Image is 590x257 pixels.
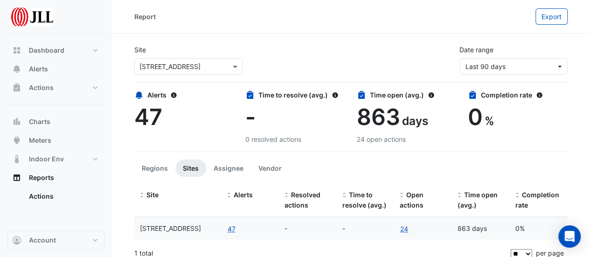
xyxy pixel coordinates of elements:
[458,223,504,234] div: 863 days
[12,173,21,182] app-icon: Reports
[342,223,389,234] div: -
[7,112,104,131] button: Charts
[7,78,104,97] button: Actions
[175,160,206,177] button: Sites
[245,103,256,131] span: -
[134,160,175,177] button: Regions
[400,223,409,234] a: 24
[459,45,493,55] label: Date range
[535,8,568,25] button: Export
[245,134,345,144] div: 0 resolved actions
[7,187,104,209] div: Reports
[357,90,457,100] div: Time open (avg.)
[12,117,21,126] app-icon: Charts
[12,136,21,145] app-icon: Meters
[12,46,21,55] app-icon: Dashboard
[7,131,104,150] button: Meters
[29,117,50,126] span: Charts
[29,136,51,145] span: Meters
[12,64,21,74] app-icon: Alerts
[29,236,56,245] span: Account
[12,83,21,92] app-icon: Actions
[7,60,104,78] button: Alerts
[134,12,156,21] div: Report
[11,7,53,26] img: Company Logo
[251,160,289,177] button: Vendor
[140,224,201,232] span: 1 Innovation Road
[342,191,387,209] span: Time to resolve (avg.)
[459,58,568,75] button: Last 90 days
[458,191,498,209] span: Time open (avg.)
[541,13,562,21] span: Export
[558,225,581,248] div: Open Intercom Messenger
[515,191,559,209] span: Completion rate
[29,46,64,55] span: Dashboard
[515,223,562,234] div: 0%
[7,150,104,168] button: Indoor Env
[468,103,483,131] span: 0
[21,187,104,206] a: Actions
[485,114,494,128] span: %
[7,231,104,250] button: Account
[357,103,400,131] span: 863
[245,90,345,100] div: Time to resolve (avg.)
[206,160,251,177] button: Assignee
[465,63,506,70] span: 10 Jul 25 - 08 Oct 25
[515,190,562,211] div: Completion (%) = Resolved Actions / (Resolved Actions + Open Actions)
[134,90,234,100] div: Alerts
[29,173,54,182] span: Reports
[12,154,21,164] app-icon: Indoor Env
[7,168,104,187] button: Reports
[134,45,146,55] label: Site
[357,134,457,144] div: 24 open actions
[536,249,564,257] span: per page
[227,223,236,234] button: 47
[29,154,64,164] span: Indoor Env
[134,103,162,131] span: 47
[234,191,253,199] span: Alerts
[146,191,159,199] span: Site
[29,64,48,74] span: Alerts
[285,191,320,209] span: Resolved actions
[7,41,104,60] button: Dashboard
[285,223,331,234] div: -
[400,191,423,209] span: Open actions
[29,83,54,92] span: Actions
[468,90,568,100] div: Completion rate
[402,114,428,128] span: days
